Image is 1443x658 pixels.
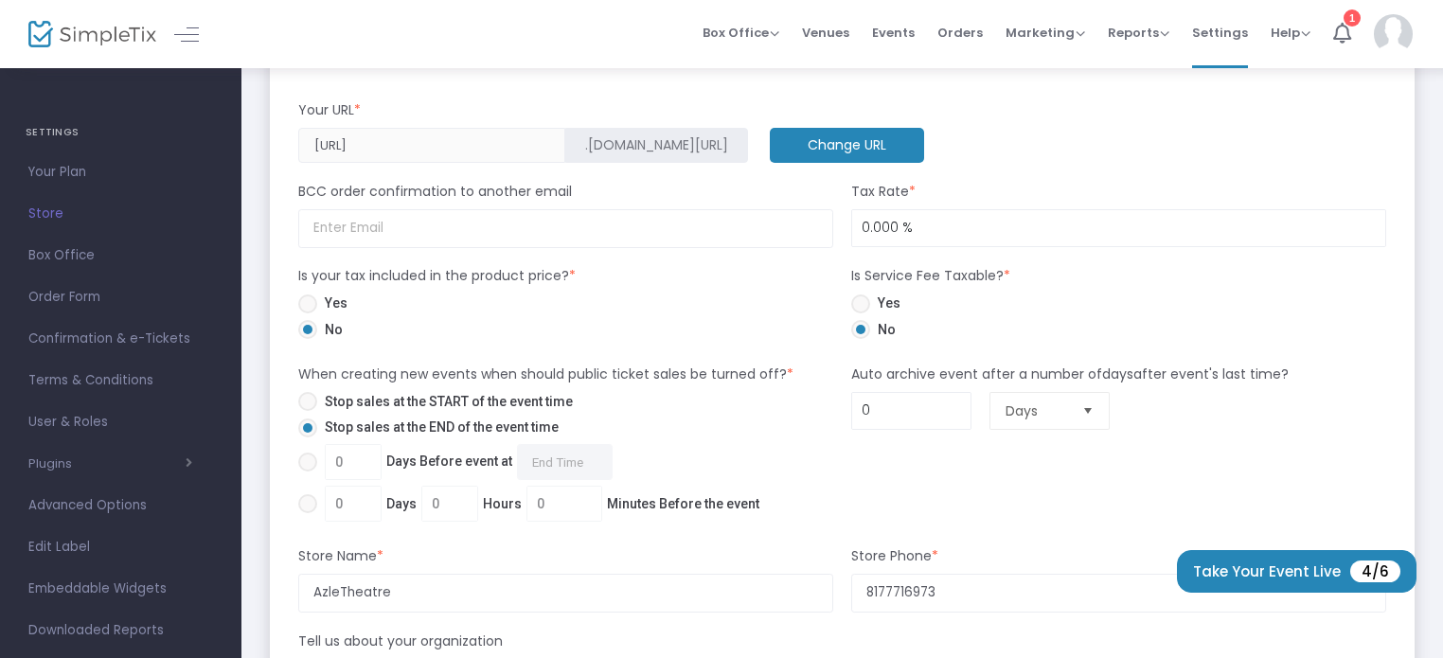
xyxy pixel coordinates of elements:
span: days [1102,365,1133,383]
span: Orders [937,9,983,57]
m-panel-subtitle: Your URL [298,100,361,120]
span: Days Before event at [317,444,613,480]
span: Confirmation & e-Tickets [28,327,213,351]
button: Plugins [28,456,192,471]
span: Reports [1108,24,1169,42]
span: Box Office [28,243,213,268]
span: Stop sales at the END of the event time [317,418,559,437]
span: Yes [870,293,900,313]
span: Embeddable Widgets [28,577,213,601]
m-panel-subtitle: When creating new events when should public ticket sales be turned off? [298,365,793,384]
span: Downloaded Reports [28,618,213,643]
span: No [317,320,343,340]
span: Advanced Options [28,493,213,518]
input: Days Before event at [517,444,613,480]
span: Terms & Conditions [28,368,213,393]
m-panel-subtitle: Tax Rate [851,182,916,202]
input: Tax Rate [852,210,1385,246]
m-button: Change URL [770,128,924,163]
m-panel-subtitle: Is Service Fee Taxable? [851,266,1010,286]
span: Help [1271,24,1310,42]
input: Enter Email [298,209,833,248]
span: Days Hours [317,486,759,522]
input: Enter Store Name [298,574,833,613]
span: Box Office [703,24,779,42]
m-panel-subtitle: Tell us about your organization [298,631,503,651]
span: Days [1006,401,1067,420]
span: Minutes Before the event [607,494,759,514]
span: Edit Label [28,535,213,560]
input: Enter phone Number [851,574,1386,613]
span: 4/6 [1350,560,1400,582]
m-panel-subtitle: Auto archive event after a number of after event's last time? [851,365,1289,384]
span: No [870,320,896,340]
span: Order Form [28,285,213,310]
div: 1 [1344,9,1361,27]
span: Stop sales at the START of the event time [317,392,573,412]
span: Yes [317,293,347,313]
m-panel-subtitle: Store Name [298,546,383,566]
span: Settings [1192,9,1248,57]
span: Store [28,202,213,226]
button: Take Your Event Live4/6 [1177,550,1416,593]
span: .[DOMAIN_NAME][URL] [585,135,728,155]
m-panel-subtitle: Is your tax included in the product price? [298,266,576,286]
span: Your Plan [28,160,213,185]
button: Select [1075,393,1101,429]
m-panel-subtitle: BCC order confirmation to another email [298,182,572,202]
h4: SETTINGS [26,114,216,151]
span: User & Roles [28,410,213,435]
span: Venues [802,9,849,57]
m-panel-subtitle: Store Phone [851,546,938,566]
span: Events [872,9,915,57]
span: Marketing [1006,24,1085,42]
